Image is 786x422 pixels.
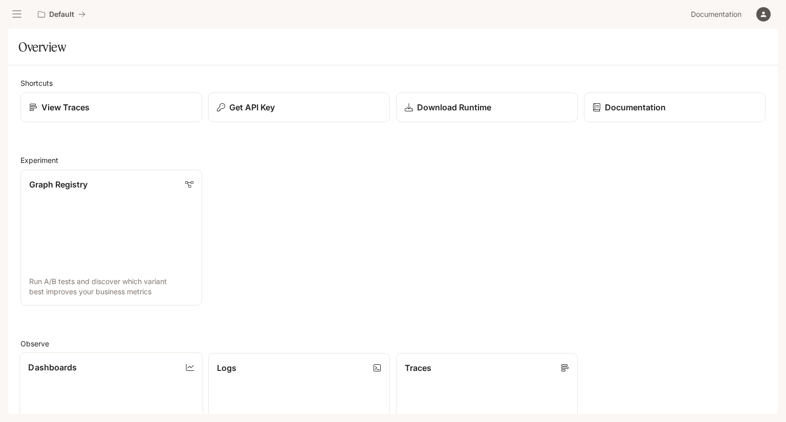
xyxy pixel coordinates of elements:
[217,362,236,374] p: Logs
[405,362,431,374] p: Traces
[20,92,202,122] a: View Traces
[49,10,74,19] p: Default
[20,170,202,306] a: Graph RegistryRun A/B tests and discover which variant best improves your business metrics
[605,101,666,113] p: Documentation
[396,92,578,122] a: Download Runtime
[33,4,90,25] button: All workspaces
[28,361,77,373] p: Dashboards
[20,155,766,166] h2: Experiment
[41,101,90,113] p: View Traces
[584,92,766,122] a: Documentation
[20,78,766,88] h2: Shortcuts
[687,4,749,25] a: Documentation
[229,101,275,113] p: Get API Key
[208,92,390,122] button: Get API Key
[691,8,741,21] span: Documentation
[29,178,88,191] p: Graph Registry
[18,37,66,57] h1: Overview
[20,338,766,349] h2: Observe
[8,5,26,24] button: open drawer
[29,276,193,297] p: Run A/B tests and discover which variant best improves your business metrics
[417,101,491,113] p: Download Runtime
